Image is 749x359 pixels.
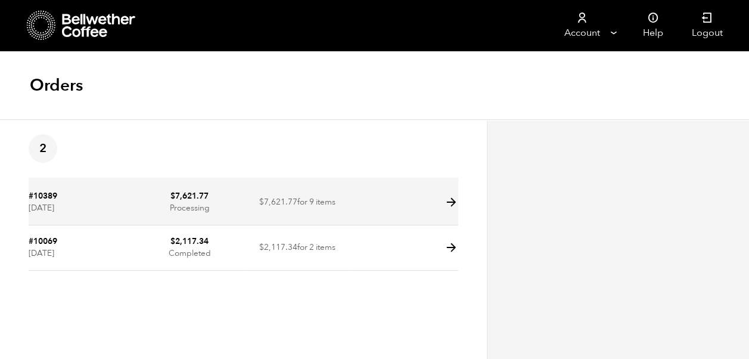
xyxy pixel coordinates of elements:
[170,190,175,202] span: $
[30,75,83,96] h1: Orders
[29,247,54,259] time: [DATE]
[259,242,264,253] span: $
[29,134,57,163] span: 2
[29,190,57,202] a: #10389
[259,196,264,208] span: $
[170,236,175,247] span: $
[29,236,57,247] a: #10069
[136,180,243,225] td: Processing
[244,180,351,225] td: for 9 items
[259,196,297,208] span: 7,621.77
[136,225,243,271] td: Completed
[170,190,209,202] bdi: 7,621.77
[29,202,54,213] time: [DATE]
[259,242,297,253] span: 2,117.34
[170,236,209,247] bdi: 2,117.34
[244,225,351,271] td: for 2 items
